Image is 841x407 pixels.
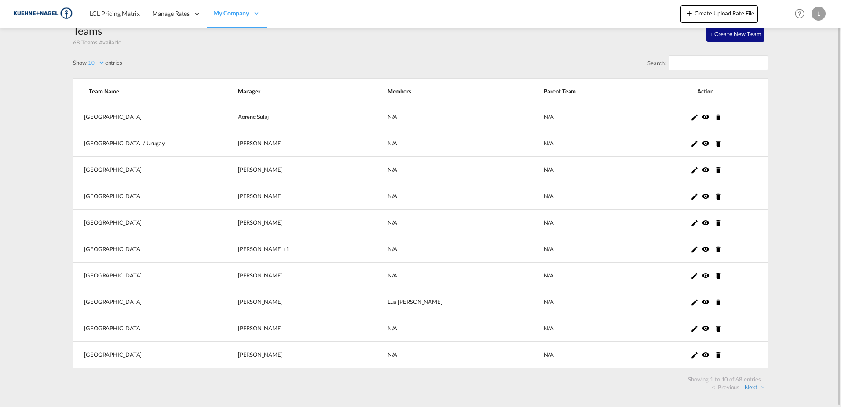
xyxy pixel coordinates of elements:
md-icon: icon-eye [702,166,709,174]
td: N/A [522,157,631,183]
md-icon: icon-pencil [691,298,698,306]
span: LCL Pricing Matrix [90,10,140,17]
md-icon: icon-pencil [691,272,698,280]
md-icon: icon-eye [702,113,709,121]
md-icon: icon-delete [714,192,722,200]
span: Manage Rates [152,9,190,18]
span: Help [792,6,807,21]
input: Search: [669,55,768,70]
md-icon: icon-eye [702,298,709,306]
md-icon: icon-eye [702,245,709,253]
span: N/A [388,219,398,226]
td: N/A [522,104,631,130]
span: Parent Team [544,87,631,95]
td: N/A [522,342,631,368]
span: Members [388,87,522,95]
td: [GEOGRAPHIC_DATA] [73,210,216,236]
md-icon: icon-pencil [691,351,698,359]
span: N/A [388,272,398,279]
td: N/A [522,130,631,157]
md-icon: icon-delete [714,140,722,148]
div: Aorenc Sulaj [238,113,366,121]
md-icon: icon-eye [702,218,709,226]
div: Showing 1 to 10 of 68 entries [684,375,764,383]
span: My Company [213,9,249,18]
md-icon: icon-pencil [691,113,698,121]
button: + Create New Team [706,26,764,42]
div: [PERSON_NAME] [238,271,366,279]
div: L [812,7,826,21]
td: N/A [522,183,631,210]
div: [PERSON_NAME] [238,298,366,306]
md-icon: icon-pencil [691,166,698,174]
div: [PERSON_NAME] [238,245,366,253]
md-icon: icon-pencil [691,192,698,200]
md-icon: icon-eye [702,324,709,332]
span: N/A [388,245,398,252]
span: N/A [388,113,398,120]
md-icon: icon-eye [702,351,709,359]
md-icon: icon-delete [714,245,722,253]
md-icon: icon-eye [702,139,709,147]
td: [GEOGRAPHIC_DATA] / Urugay [73,130,216,157]
div: Help [792,6,812,22]
a: Previous [712,383,739,391]
span: Manager [238,87,366,95]
img: 36441310f41511efafde313da40ec4a4.png [13,4,73,24]
span: +1 [282,245,289,252]
md-icon: icon-pencil [691,140,698,148]
div: [PERSON_NAME] [238,324,366,332]
label: Search: [647,55,768,70]
md-icon: icon-pencil [691,219,698,227]
div: [PERSON_NAME] [238,192,366,200]
span: N/A [388,166,398,173]
md-icon: icon-pencil [691,325,698,333]
span: Teams [73,24,102,37]
md-icon: icon-delete [714,272,722,280]
button: icon-plus 400-fgCreate Upload Rate File [680,5,758,23]
span: Team Name [89,87,216,95]
span: N/A [388,325,398,332]
td: N/A [522,289,631,315]
td: N/A [522,263,631,289]
md-icon: icon-eye [702,271,709,279]
td: [GEOGRAPHIC_DATA] [73,289,216,315]
span: 68 Teams Available [73,39,121,46]
md-icon: icon-delete [714,298,722,306]
a: Next [745,383,764,391]
md-icon: icon-delete [714,325,722,333]
td: [GEOGRAPHIC_DATA] [73,236,216,263]
md-icon: icon-delete [714,113,722,121]
md-icon: icon-plus 400-fg [684,8,695,18]
td: [GEOGRAPHIC_DATA] [73,263,216,289]
div: Lua [PERSON_NAME] [388,298,522,306]
td: [GEOGRAPHIC_DATA] [73,183,216,210]
label: Show entries [73,59,122,67]
span: N/A [388,140,398,147]
span: N/A [388,192,398,200]
td: N/A [522,236,631,263]
td: [GEOGRAPHIC_DATA] [73,342,216,368]
md-icon: icon-delete [714,351,722,359]
td: [GEOGRAPHIC_DATA] [73,104,216,130]
md-icon: icon-pencil [691,245,698,253]
td: [GEOGRAPHIC_DATA] [73,157,216,183]
td: [GEOGRAPHIC_DATA] [73,315,216,342]
md-icon: icon-eye [702,192,709,200]
div: [PERSON_NAME] [238,139,366,147]
md-icon: icon-delete [714,219,722,227]
td: N/A [522,210,631,236]
div: [PERSON_NAME] [238,166,366,174]
div: [PERSON_NAME] [238,351,366,359]
select: Showentries [87,59,105,67]
span: N/A [388,351,398,358]
md-icon: icon-delete [714,166,722,174]
td: N/A [522,315,631,342]
span: Action [654,87,757,95]
div: [PERSON_NAME] [238,218,366,226]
